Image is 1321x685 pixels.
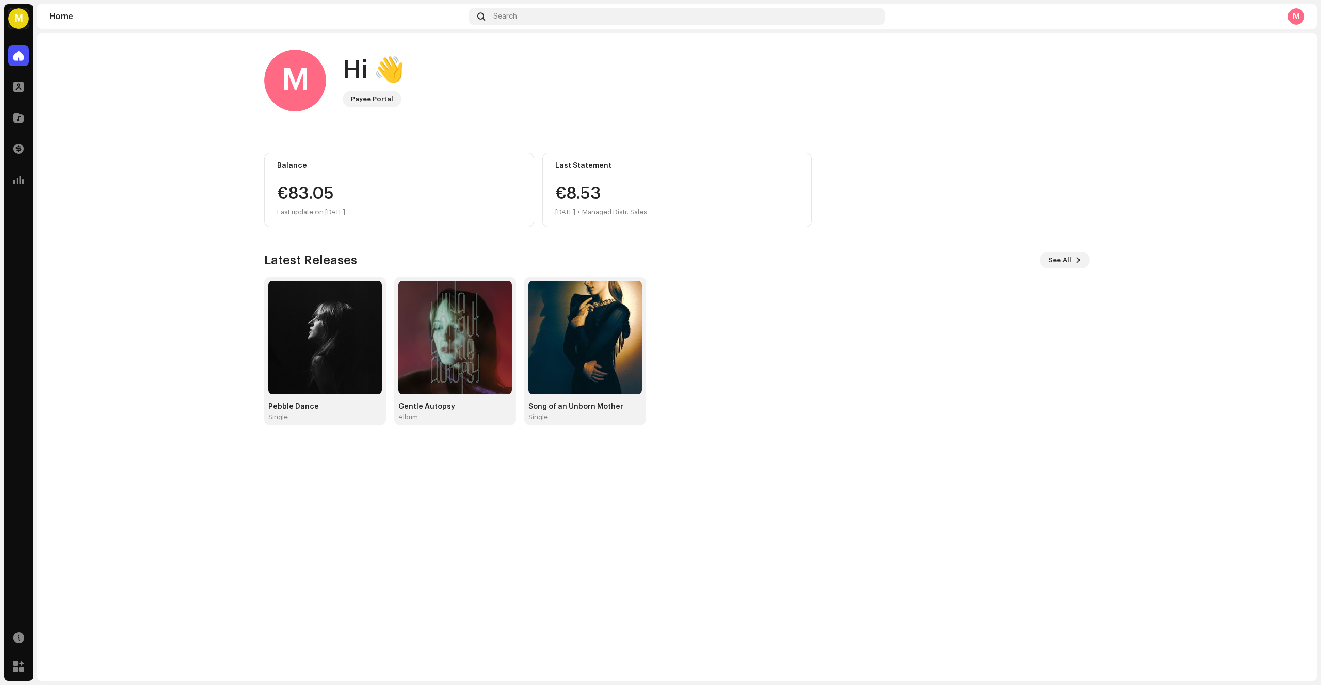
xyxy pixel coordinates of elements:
re-o-card-value: Last Statement [542,153,812,227]
div: Single [268,413,288,421]
div: Payee Portal [351,93,393,105]
div: Last Statement [555,162,799,170]
div: Album [398,413,418,421]
div: Home [50,12,465,21]
h3: Latest Releases [264,252,357,268]
div: Gentle Autopsy [398,403,512,411]
div: M [8,8,29,29]
div: Managed Distr. Sales [582,206,647,218]
div: • [577,206,580,218]
img: b46e5e91-fec6-482d-8bb9-f9e2e512ccda [268,281,382,394]
div: Last update on [DATE] [277,206,521,218]
div: M [1288,8,1304,25]
img: 5dd27815-4b6e-44ad-b5d0-8631ef84c385 [398,281,512,394]
div: Pebble Dance [268,403,382,411]
div: Balance [277,162,521,170]
re-o-card-value: Balance [264,153,534,227]
span: See All [1048,250,1071,270]
div: [DATE] [555,206,575,218]
div: Hi 👋 [343,54,405,87]
div: Song of an Unborn Mother [528,403,642,411]
span: Search [493,12,517,21]
div: M [264,50,326,111]
img: 0c74d223-39e6-4331-ae53-298f9830f086 [528,281,642,394]
div: Single [528,413,548,421]
button: See All [1040,252,1090,268]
